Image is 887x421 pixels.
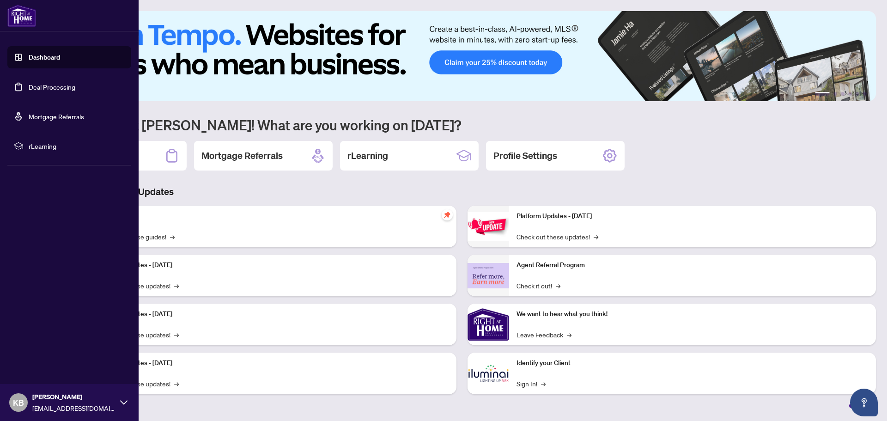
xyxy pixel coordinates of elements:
span: pushpin [442,209,453,220]
a: Leave Feedback→ [516,329,571,340]
h2: rLearning [347,149,388,162]
img: logo [7,5,36,27]
h2: Profile Settings [493,149,557,162]
span: rLearning [29,141,125,151]
img: Agent Referral Program [468,263,509,288]
button: 5 [856,92,859,96]
a: Check it out!→ [516,281,560,291]
img: Slide 0 [48,11,876,101]
span: [EMAIL_ADDRESS][DOMAIN_NAME] [32,403,115,413]
img: Platform Updates - June 23, 2025 [468,212,509,241]
span: → [174,329,179,340]
a: Sign In!→ [516,378,546,389]
button: Open asap [850,389,878,416]
img: Identify your Client [468,353,509,394]
p: Self-Help [97,211,449,221]
img: We want to hear what you think! [468,304,509,345]
span: [PERSON_NAME] [32,392,115,402]
span: → [594,232,598,242]
p: Agent Referral Program [516,260,869,270]
p: Identify your Client [516,358,869,368]
span: → [170,232,175,242]
p: Platform Updates - [DATE] [97,358,449,368]
span: → [174,281,179,291]
button: 6 [863,92,867,96]
button: 4 [848,92,852,96]
span: KB [13,396,24,409]
a: Mortgage Referrals [29,112,84,121]
span: → [541,378,546,389]
a: Dashboard [29,53,60,61]
p: Platform Updates - [DATE] [516,211,869,221]
span: → [567,329,571,340]
span: → [174,378,179,389]
button: 2 [833,92,837,96]
h3: Brokerage & Industry Updates [48,185,876,198]
p: Platform Updates - [DATE] [97,260,449,270]
h2: Mortgage Referrals [201,149,283,162]
a: Check out these updates!→ [516,232,598,242]
span: → [556,281,560,291]
a: Deal Processing [29,83,75,91]
button: 1 [815,92,830,96]
p: We want to hear what you think! [516,309,869,319]
button: 3 [841,92,844,96]
p: Platform Updates - [DATE] [97,309,449,319]
h1: Welcome back [PERSON_NAME]! What are you working on [DATE]? [48,116,876,134]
